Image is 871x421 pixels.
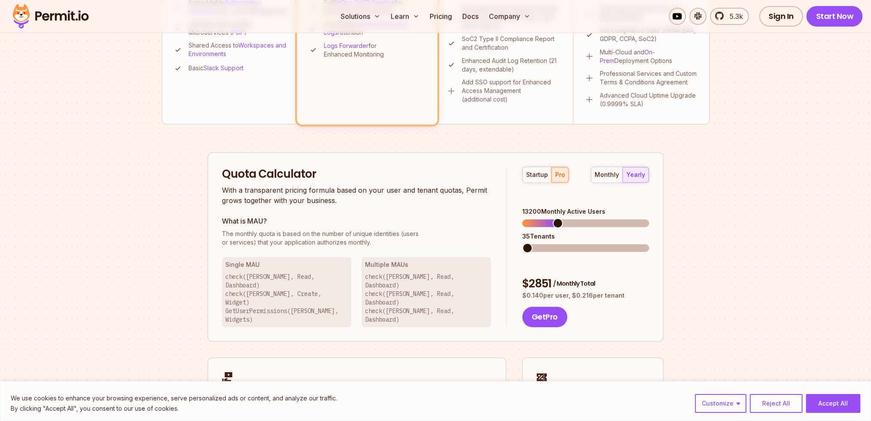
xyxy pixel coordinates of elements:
[695,394,746,413] button: Customize
[324,42,368,49] a: Logs Forwarder
[222,185,491,206] p: With a transparent pricing formula based on your user and tenant quotas, Permit grows together wi...
[189,64,243,72] p: Basic
[462,57,563,74] p: Enhanced Audit Log Retention (21 days, extendable)
[387,8,423,25] button: Learn
[11,393,337,403] p: We use cookies to enhance your browsing experience, serve personalized ads or content, and analyz...
[600,26,699,43] p: Full Compliance Suite (HIPAA BAA, GDPR, CCPA, SoC2)
[365,260,488,269] h3: Multiple MAUs
[806,6,862,27] a: Start Now
[595,170,619,179] div: monthly
[522,232,649,241] div: 35 Tenants
[553,279,595,288] span: / Monthly Total
[365,272,488,324] p: check([PERSON_NAME], Read, Dashboard) check([PERSON_NAME], Read, Dashboard) check([PERSON_NAME], ...
[522,307,567,327] button: GetPro
[189,41,288,58] p: Shared Access to
[724,11,743,21] span: 5.3k
[222,230,491,238] span: The monthly quota is based on the number of unique identities (users
[462,35,563,52] p: SoC2 Type II Compliance Report and Certification
[337,8,384,25] button: Solutions
[806,394,860,413] button: Accept All
[204,64,243,72] a: Slack Support
[462,78,563,104] p: Add SSO support for Enhanced Access Management (additional cost)
[600,91,699,108] p: Advanced Cloud Uptime Upgrade (0.9999% SLA)
[459,8,482,25] a: Docs
[522,291,649,300] p: $ 0.140 per user, $ 0.216 per tenant
[600,48,699,65] p: Multi-Cloud and Deployment Options
[232,29,244,36] a: PDP
[222,167,491,182] h2: Quota Calculator
[710,8,749,25] a: 5.3k
[324,42,426,59] p: for Enhanced Monitoring
[222,230,491,247] p: or services) that your application authorizes monthly.
[225,260,348,269] h3: Single MAU
[600,69,699,87] p: Professional Services and Custom Terms & Conditions Agreement
[225,272,348,324] p: check([PERSON_NAME], Read, Dashboard) check([PERSON_NAME], Create, Widget) GetUserPermissions([PE...
[522,276,649,292] div: $ 2851
[526,170,548,179] div: startup
[759,6,803,27] a: Sign In
[9,2,93,31] img: Permit logo
[11,403,337,414] p: By clicking "Accept All", you consent to our use of cookies.
[600,48,655,64] a: On-Prem
[426,8,455,25] a: Pricing
[750,394,802,413] button: Reject All
[222,216,491,226] h3: What is MAU?
[485,8,534,25] button: Company
[522,207,649,216] div: 13200 Monthly Active Users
